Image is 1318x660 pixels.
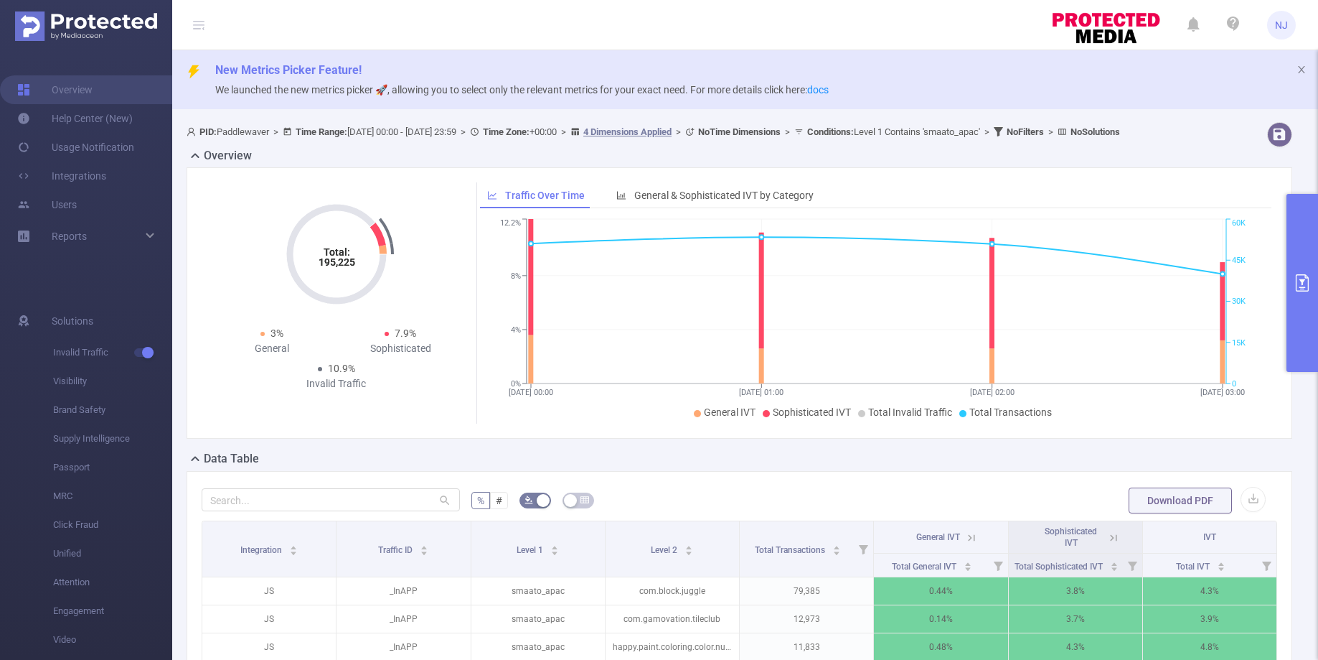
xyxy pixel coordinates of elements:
tspan: 12.2% [500,219,521,228]
div: Sort [1217,560,1225,569]
span: NJ [1275,11,1288,39]
span: IVT [1203,532,1216,542]
tspan: [DATE] 03:00 [1200,388,1245,397]
b: Conditions : [807,126,854,137]
span: Engagement [53,597,172,626]
span: Invalid Traffic [53,338,172,367]
i: icon: close [1296,65,1307,75]
i: icon: caret-down [420,549,428,554]
i: icon: caret-down [1217,565,1225,570]
span: Integration [240,545,284,555]
a: docs [807,84,829,96]
p: smaato_apac [471,577,605,605]
span: Supply Intelligence [53,424,172,453]
div: Sort [964,560,972,569]
b: No Time Dimensions [698,126,781,137]
p: com.gamovation.tileclub [606,605,739,633]
span: Total Invalid Traffic [868,406,952,418]
div: Sort [550,544,559,552]
a: Help Center (New) [17,104,133,133]
b: No Solutions [1070,126,1120,137]
i: icon: caret-up [685,544,693,548]
i: icon: caret-down [551,549,559,554]
tspan: Total: [323,246,349,258]
b: Time Range: [296,126,347,137]
i: icon: caret-up [1110,560,1118,564]
span: General IVT [704,406,756,418]
i: icon: user [187,127,199,136]
tspan: 0% [511,379,521,389]
tspan: 30K [1232,297,1246,307]
span: > [672,126,685,137]
i: icon: caret-down [964,565,971,570]
span: > [980,126,994,137]
i: icon: caret-down [685,549,693,554]
span: Unified [53,539,172,568]
a: Users [17,190,77,219]
span: > [781,126,794,137]
span: Total Transactions [969,406,1052,418]
div: Sort [1110,560,1119,569]
tspan: 60K [1232,219,1246,228]
tspan: 45K [1232,256,1246,265]
i: icon: caret-down [1110,565,1118,570]
i: icon: caret-up [290,544,298,548]
i: icon: caret-up [1217,560,1225,564]
span: Level 1 [517,545,545,555]
p: 3.7% [1009,605,1142,633]
h2: Overview [204,147,252,164]
div: Sort [684,544,693,552]
b: Time Zone: [483,126,529,137]
span: General IVT [916,532,960,542]
i: icon: caret-up [420,544,428,548]
span: Total Sophisticated IVT [1015,562,1105,572]
tspan: [DATE] 02:00 [969,388,1014,397]
a: Usage Notification [17,133,134,162]
span: % [477,495,484,506]
span: Click Fraud [53,511,172,539]
i: icon: bg-colors [524,496,533,504]
span: Reports [52,231,87,242]
span: 10.9% [328,363,355,374]
i: Filter menu [1122,554,1142,577]
span: Level 1 Contains 'smaato_apac' [807,126,980,137]
span: Total IVT [1176,562,1212,572]
span: 3% [270,327,283,339]
span: # [496,495,502,506]
span: General & Sophisticated IVT by Category [634,190,814,201]
button: icon: close [1296,62,1307,78]
u: 4 Dimensions Applied [583,126,672,137]
i: Filter menu [1256,554,1276,577]
div: Sort [289,544,298,552]
tspan: 8% [511,271,521,281]
span: Sophisticated IVT [1045,526,1097,548]
span: Brand Safety [53,396,172,424]
tspan: 0 [1232,379,1236,389]
span: > [1044,126,1058,137]
span: Total Transactions [755,545,827,555]
span: Total General IVT [892,562,959,572]
p: _InAPP [336,605,470,633]
i: icon: thunderbolt [187,65,201,79]
p: 12,973 [740,605,873,633]
p: com.block.juggle [606,577,739,605]
span: Visibility [53,367,172,396]
i: icon: table [580,496,589,504]
div: Sort [420,544,428,552]
input: Search... [202,488,460,511]
span: We launched the new metrics picker 🚀, allowing you to select only the relevant metrics for your e... [215,84,829,96]
tspan: [DATE] 00:00 [509,388,553,397]
i: Filter menu [853,521,873,577]
span: Video [53,626,172,654]
span: Level 2 [651,545,679,555]
tspan: 15K [1232,338,1246,348]
i: icon: line-chart [487,190,497,200]
p: _InAPP [336,577,470,605]
span: 7.9% [395,327,416,339]
i: icon: caret-up [551,544,559,548]
div: Invalid Traffic [272,376,401,391]
i: icon: caret-down [290,549,298,554]
p: 79,385 [740,577,873,605]
p: 0.14% [874,605,1007,633]
tspan: [DATE] 01:00 [739,388,783,397]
